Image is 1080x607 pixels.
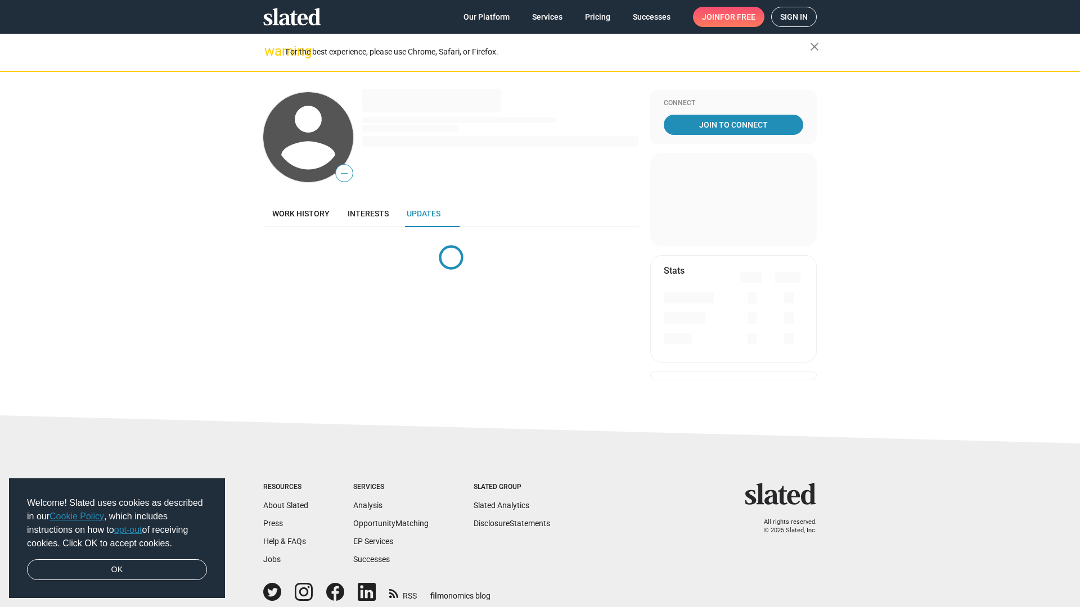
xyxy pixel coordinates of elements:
div: Resources [263,483,308,492]
span: Join To Connect [666,115,801,135]
a: RSS [389,584,417,601]
div: Connect [664,99,803,108]
a: Successes [624,7,679,27]
div: Services [353,483,429,492]
div: cookieconsent [9,478,225,599]
div: For the best experience, please use Chrome, Safari, or Firefox. [286,44,810,60]
a: Cookie Policy [49,511,104,521]
a: Join To Connect [664,115,803,135]
span: Work history [272,209,330,218]
p: All rights reserved. © 2025 Slated, Inc. [752,518,817,534]
div: Slated Group [474,483,550,492]
a: About Slated [263,501,308,510]
a: Help & FAQs [263,537,306,546]
a: filmonomics blog [430,582,490,601]
a: Sign in [771,7,817,27]
a: OpportunityMatching [353,519,429,528]
a: Services [523,7,571,27]
a: Slated Analytics [474,501,529,510]
a: Successes [353,555,390,564]
span: — [336,166,353,181]
span: Updates [407,209,440,218]
a: Jobs [263,555,281,564]
span: film [430,591,444,600]
mat-icon: close [808,40,821,53]
a: DisclosureStatements [474,519,550,528]
mat-icon: warning [264,44,278,58]
a: Updates [398,200,449,227]
a: Joinfor free [693,7,764,27]
span: Sign in [780,7,808,26]
a: Our Platform [454,7,519,27]
span: Successes [633,7,670,27]
span: Interests [348,209,389,218]
mat-card-title: Stats [664,265,685,277]
a: Work history [263,200,339,227]
a: Pricing [576,7,619,27]
span: Services [532,7,562,27]
a: opt-out [114,525,142,534]
a: Interests [339,200,398,227]
span: Pricing [585,7,610,27]
a: dismiss cookie message [27,559,207,581]
span: Our Platform [463,7,510,27]
span: Join [702,7,755,27]
span: for free [720,7,755,27]
a: EP Services [353,537,393,546]
span: Welcome! Slated uses cookies as described in our , which includes instructions on how to of recei... [27,496,207,550]
a: Press [263,519,283,528]
a: Analysis [353,501,382,510]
